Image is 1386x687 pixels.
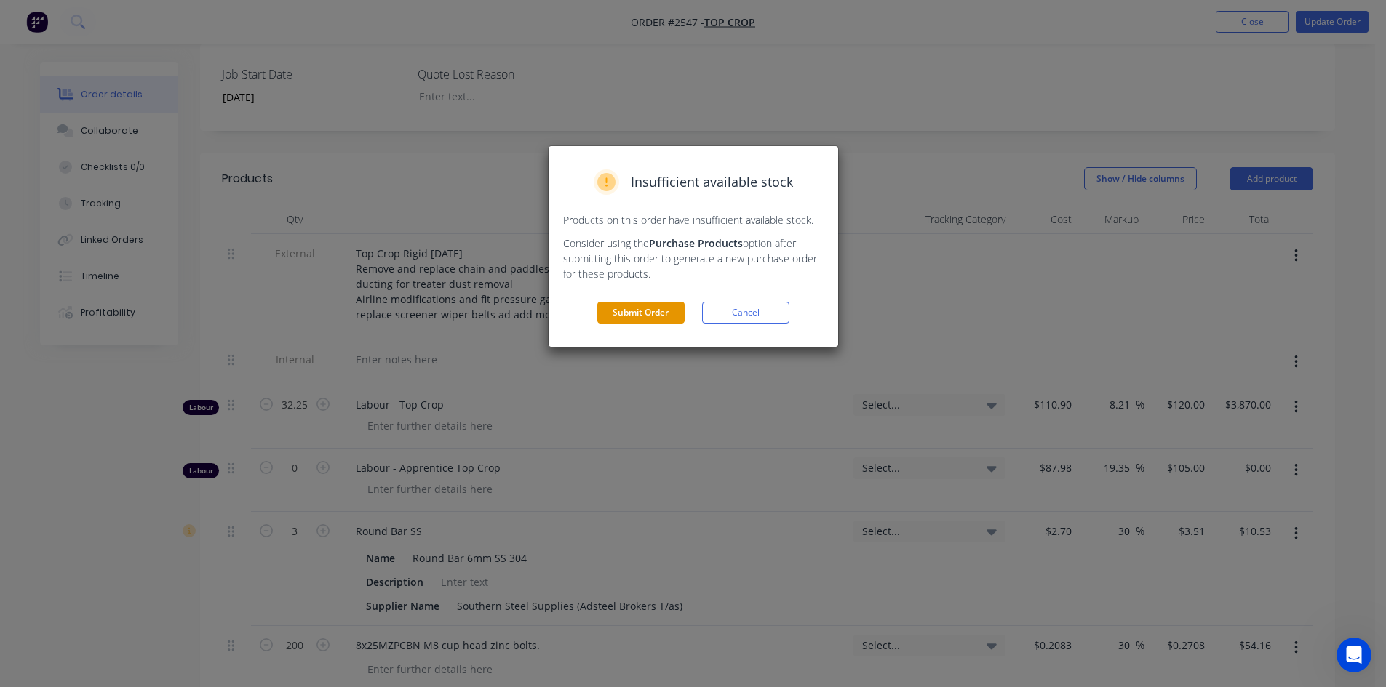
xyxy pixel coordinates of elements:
[563,236,824,281] p: Consider using the option after submitting this order to generate a new purchase order for these ...
[597,302,685,324] button: Submit Order
[1337,638,1371,672] iframe: Intercom live chat
[563,212,824,228] p: Products on this order have insufficient available stock.
[631,172,793,192] span: Insufficient available stock
[702,302,789,324] button: Cancel
[649,236,743,250] strong: Purchase Products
